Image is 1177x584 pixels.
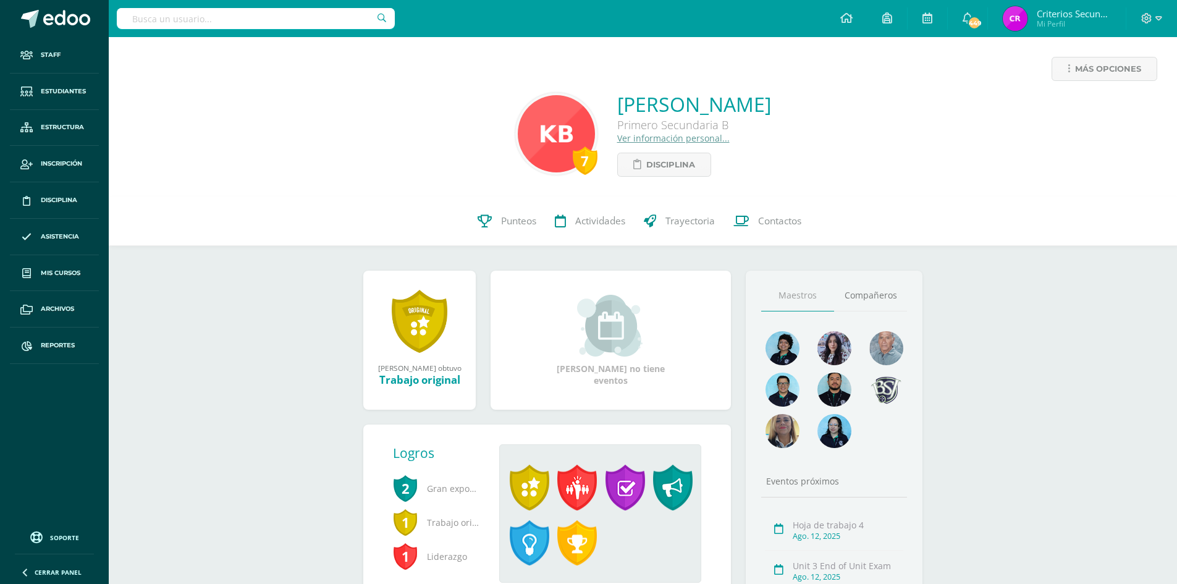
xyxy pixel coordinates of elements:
span: Mi Perfil [1037,19,1111,29]
span: 2 [393,474,418,502]
a: Punteos [468,197,546,246]
img: 32ded2d78f26f30623b1b52a8a229668.png [1003,6,1027,31]
span: Mis cursos [41,268,80,278]
span: Más opciones [1075,57,1141,80]
span: Soporte [50,533,79,542]
img: 31702bfb268df95f55e840c80866a926.png [817,331,851,365]
span: Asistencia [41,232,79,242]
span: Trabajo original [393,506,479,540]
div: Primero Secundaria B [617,117,771,132]
img: aa9857ee84d8eb936f6c1e33e7ea3df6.png [766,414,799,448]
span: Actividades [575,214,625,227]
span: 449 [968,16,981,30]
a: Asistencia [10,219,99,255]
a: Disciplina [617,153,711,177]
span: Punteos [501,214,536,227]
img: e302b404b0ff0b6ffca25534d0d05156.png [766,331,799,365]
span: Estudiantes [41,87,86,96]
a: Contactos [724,197,811,246]
img: d483e71d4e13296e0ce68ead86aec0b8.png [869,373,903,407]
div: Trabajo original [376,373,463,387]
span: Liderazgo [393,540,479,573]
span: Criterios Secundaria [1037,7,1111,20]
span: Disciplina [41,195,77,205]
a: [PERSON_NAME] [617,91,771,117]
span: Staff [41,50,61,60]
a: Soporte [15,528,94,545]
input: Busca un usuario... [117,8,395,29]
span: Disciplina [646,153,695,176]
span: Trayectoria [665,214,715,227]
a: Disciplina [10,182,99,219]
div: 7 [573,146,597,175]
a: Estructura [10,110,99,146]
div: Unit 3 End of Unit Exam [793,560,903,572]
div: Eventos próximos [761,475,907,487]
a: Inscripción [10,146,99,182]
a: Ver información personal... [617,132,730,144]
div: [PERSON_NAME] obtuvo [376,363,463,373]
a: Estudiantes [10,74,99,110]
span: Estructura [41,122,84,132]
div: Logros [393,444,489,462]
div: [PERSON_NAME] no tiene eventos [549,295,673,386]
img: b70378b1769ec52ecec70db1bb6ee470.png [518,95,595,172]
div: Ago. 12, 2025 [793,572,903,582]
a: Compañeros [834,280,907,311]
a: Actividades [546,197,635,246]
span: Archivos [41,304,74,314]
a: Staff [10,37,99,74]
span: Cerrar panel [35,568,82,577]
div: Hoja de trabajo 4 [793,519,903,531]
img: 55ac31a88a72e045f87d4a648e08ca4b.png [869,331,903,365]
a: Más opciones [1052,57,1157,81]
span: Contactos [758,214,801,227]
span: Inscripción [41,159,82,169]
span: Reportes [41,341,75,350]
a: Maestros [761,280,834,311]
img: 2207c9b573316a41e74c87832a091651.png [817,373,851,407]
a: Reportes [10,328,99,364]
span: Gran expositor [393,472,479,506]
img: 89a99706a871a3e38a2b87eee670d718.png [817,414,851,448]
a: Archivos [10,291,99,328]
a: Mis cursos [10,255,99,292]
img: event_small.png [577,295,644,357]
img: d220431ed6a2715784848fdc026b3719.png [766,373,799,407]
span: 1 [393,508,418,536]
span: 1 [393,542,418,570]
div: Ago. 12, 2025 [793,531,903,541]
a: Trayectoria [635,197,724,246]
